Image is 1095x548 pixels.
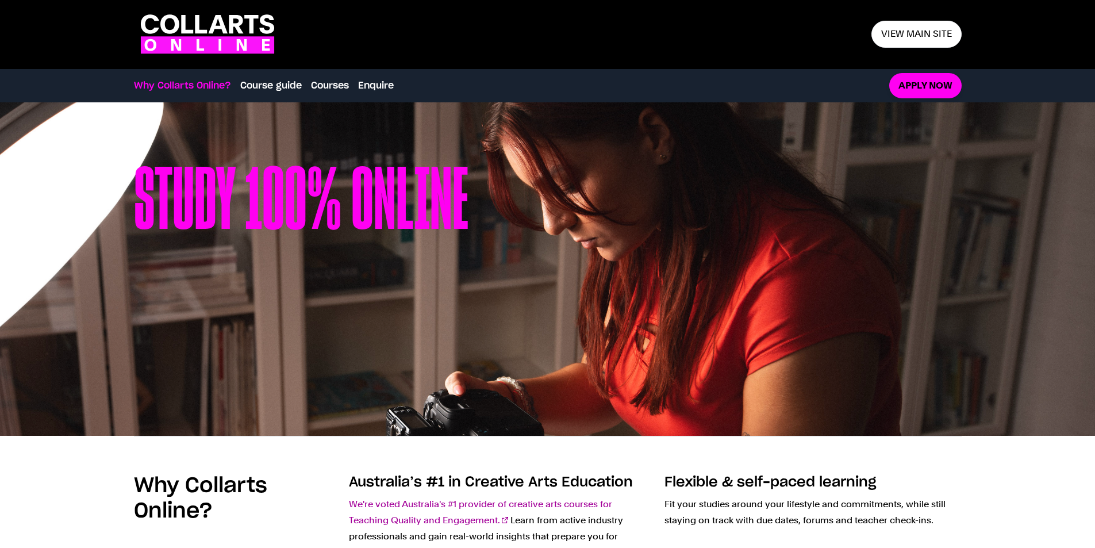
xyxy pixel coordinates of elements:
h3: Flexible & self-paced learning [664,473,962,492]
h1: Study 100% online [134,160,468,378]
a: Why Collarts Online? [134,79,231,93]
a: Apply now [889,73,962,99]
a: View main site [871,21,962,48]
h3: Australia’s #1 in Creative Arts Education [349,473,646,492]
p: Fit your studies around your lifestyle and commitments, while still staying on track with due dat... [664,496,962,528]
a: Courses [311,79,349,93]
a: Course guide [240,79,302,93]
h2: Why Collarts Online? [134,473,335,524]
a: Enquire [358,79,394,93]
a: We're voted Australia's #1 provider of creative arts courses for Teaching Quality and Engagement. [349,499,612,526]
